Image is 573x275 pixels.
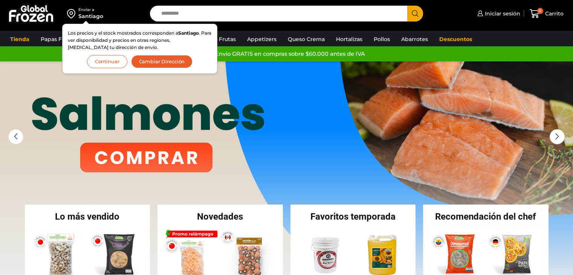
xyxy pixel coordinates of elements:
[423,212,549,221] h2: Recomendación del chef
[178,30,199,36] strong: Santiago
[528,5,565,23] a: 0 Carrito
[332,32,366,46] a: Hortalizas
[78,12,103,20] div: Santiago
[290,212,416,221] h2: Favoritos temporada
[78,7,103,12] div: Enviar a
[407,6,423,21] button: Search button
[8,129,23,144] div: Previous slide
[550,129,565,144] div: Next slide
[435,32,476,46] a: Descuentos
[284,32,329,46] a: Queso Crema
[157,212,283,221] h2: Novedades
[67,7,78,20] img: address-field-icon.svg
[543,10,564,17] span: Carrito
[537,8,543,14] span: 0
[370,32,394,46] a: Pollos
[397,32,432,46] a: Abarrotes
[6,32,33,46] a: Tienda
[475,6,520,21] a: Iniciar sesión
[25,212,150,221] h2: Lo más vendido
[243,32,280,46] a: Appetizers
[68,29,212,51] p: Los precios y el stock mostrados corresponden a . Para ver disponibilidad y precios en otras regi...
[131,55,193,68] button: Cambiar Dirección
[483,10,520,17] span: Iniciar sesión
[37,32,77,46] a: Papas Fritas
[87,55,127,68] button: Continuar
